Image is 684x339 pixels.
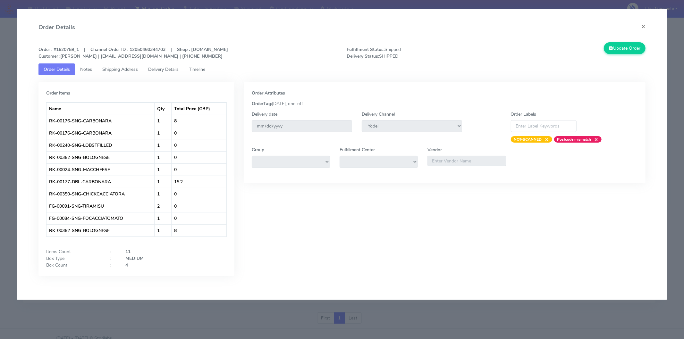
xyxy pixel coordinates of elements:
label: Group [252,146,264,153]
strong: NOT-SCANNED [514,137,542,142]
span: Order Details [44,66,70,72]
td: 0 [172,139,226,151]
h4: Order Details [38,23,75,32]
td: 15.2 [172,176,226,188]
td: RK-00024-SNG-MACCHEESE [46,163,155,176]
td: 1 [155,224,172,236]
td: 8 [172,115,226,127]
td: 0 [172,200,226,212]
strong: Postcode mismatch [557,137,591,142]
button: Close [636,18,651,35]
div: Box Count [41,262,105,269]
input: Enter Vendor Name [427,156,506,166]
span: Shipped SHIPPED [342,46,496,60]
span: × [542,136,549,143]
label: Order Labels [511,111,536,118]
td: 1 [155,188,172,200]
td: RK-00352-SNG-BOLOGNESE [46,224,155,236]
span: × [591,136,598,143]
th: Qty [155,103,172,115]
td: 1 [155,139,172,151]
td: FG-00091-SNG-TIRAMISU [46,200,155,212]
td: RK-00176-SNG-CARBONARA [46,115,155,127]
strong: 4 [125,262,128,268]
td: 1 [155,115,172,127]
strong: Delivery Status: [347,53,379,59]
td: 0 [172,212,226,224]
div: Items Count [41,248,105,255]
label: Delivery date [252,111,277,118]
label: Fulfillment Center [340,146,375,153]
strong: Order Items [46,90,70,96]
span: Shipping Address [102,66,138,72]
strong: Fulfillment Status: [347,46,384,53]
td: 0 [172,151,226,163]
ul: Tabs [38,63,646,75]
td: 1 [155,163,172,176]
strong: Order Attributes [252,90,285,96]
td: RK-00352-SNG-BOLOGNESE [46,151,155,163]
td: 1 [155,151,172,163]
td: 2 [155,200,172,212]
span: Timeline [189,66,205,72]
td: RK-00176-SNG-CARBONARA [46,127,155,139]
div: [DATE], one-off [247,100,643,107]
td: 1 [155,176,172,188]
strong: Customer : [38,53,60,59]
td: 1 [155,212,172,224]
strong: Order : #1620759_1 | Channel Order ID : 12050460344703 | Shop : [DOMAIN_NAME] [PERSON_NAME] | [EM... [38,46,228,59]
td: 0 [172,188,226,200]
span: Notes [80,66,92,72]
td: 1 [155,127,172,139]
td: RK-00240-SNG-LOBSTFILLED [46,139,155,151]
strong: MEDIUM [125,255,144,261]
div: : [105,248,121,255]
td: FG-00084-SNG-FOCACCIATOMATO [46,212,155,224]
label: Delivery Channel [362,111,395,118]
td: 8 [172,224,226,236]
td: 0 [172,163,226,176]
div: : [105,255,121,262]
label: Vendor [427,146,442,153]
td: RK-00177-DBL-CARBONARA [46,176,155,188]
div: : [105,262,121,269]
div: Box Type [41,255,105,262]
td: RK-00350-SNG-CHICKCACCIATORA [46,188,155,200]
td: 0 [172,127,226,139]
strong: 11 [125,249,131,255]
th: Total Price (GBP) [172,103,226,115]
span: Delivery Details [148,66,179,72]
input: Enter Label Keywords [511,120,577,132]
strong: OrderTag: [252,101,272,107]
button: Update Order [604,42,646,54]
th: Name [46,103,155,115]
